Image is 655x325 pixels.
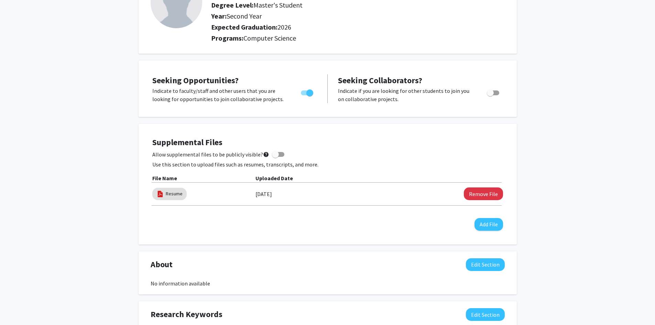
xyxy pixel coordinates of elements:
span: Computer Science [243,34,296,42]
h2: Programs: [211,34,504,42]
span: Allow supplemental files to be publicly visible? [152,150,269,159]
button: Edit About [466,258,505,271]
label: [DATE] [255,188,272,200]
h2: Year: [211,12,454,20]
img: pdf_icon.png [156,190,164,198]
div: No information available [151,279,505,288]
p: Use this section to upload files such as resumes, transcripts, and more. [152,160,503,169]
span: Seeking Opportunities? [152,75,239,86]
span: 2026 [277,23,291,31]
iframe: Chat [5,294,29,320]
h2: Expected Graduation: [211,23,454,31]
b: File Name [152,175,177,182]
p: Indicate to faculty/staff and other users that you are looking for opportunities to join collabor... [152,87,288,103]
span: Second Year [227,12,262,20]
div: Toggle [298,87,317,97]
span: About [151,258,173,271]
a: Resume [166,190,183,197]
h2: Degree Level: [211,1,454,9]
h4: Supplemental Files [152,138,503,148]
button: Add File [474,218,503,231]
mat-icon: help [263,150,269,159]
span: Research Keywords [151,308,222,321]
span: Seeking Collaborators? [338,75,422,86]
p: Indicate if you are looking for other students to join you on collaborative projects. [338,87,474,103]
button: Edit Research Keywords [466,308,505,321]
b: Uploaded Date [255,175,293,182]
div: Toggle [484,87,503,97]
button: Remove Resume File [464,187,503,200]
span: Master's Student [253,1,303,9]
